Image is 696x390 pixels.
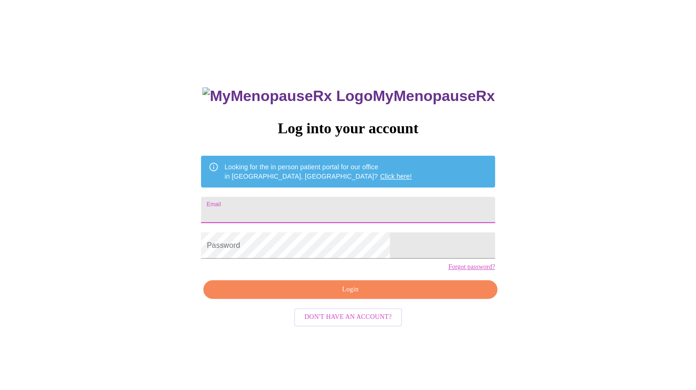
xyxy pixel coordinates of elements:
span: Login [214,284,486,296]
a: Forgot password? [448,263,495,271]
button: Don't have an account? [294,308,402,326]
span: Don't have an account? [304,311,392,323]
a: Click here! [380,173,412,180]
button: Login [203,280,497,299]
img: MyMenopauseRx Logo [202,87,373,105]
h3: MyMenopauseRx [202,87,495,105]
a: Don't have an account? [292,312,404,320]
h3: Log into your account [201,120,495,137]
div: Looking for the in person patient portal for our office in [GEOGRAPHIC_DATA], [GEOGRAPHIC_DATA]? [224,159,412,185]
